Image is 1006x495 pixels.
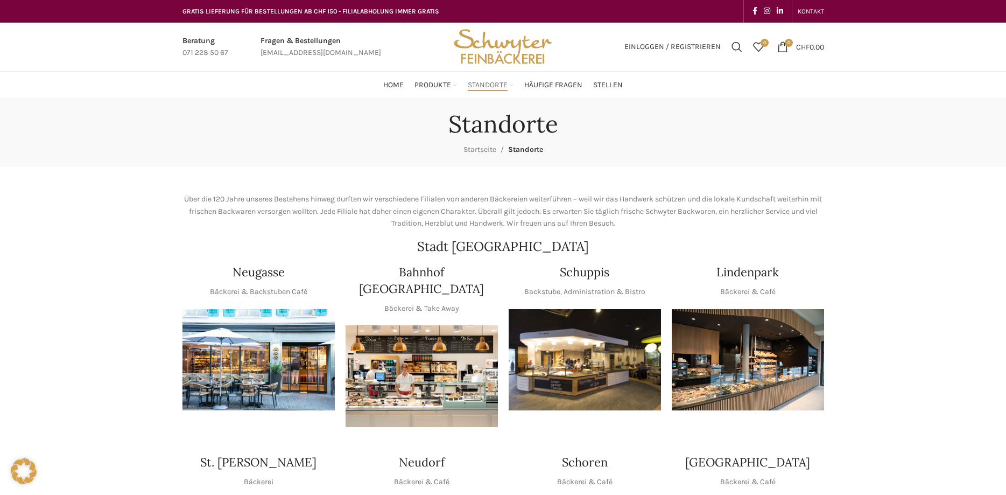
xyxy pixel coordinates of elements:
a: Linkedin social link [773,4,786,19]
img: Bäckerei Schwyter [450,23,555,71]
p: Bäckerei & Café [720,286,776,298]
img: 017-e1571925257345 [672,309,824,411]
a: KONTAKT [798,1,824,22]
a: Instagram social link [761,4,773,19]
p: Über die 120 Jahre unseres Bestehens hinweg durften wir verschiedene Filialen von anderen Bäckere... [182,193,824,229]
span: Stellen [593,80,623,90]
a: Site logo [450,41,555,51]
span: Standorte [508,145,543,154]
h4: Bahnhof [GEOGRAPHIC_DATA] [346,264,498,297]
p: Bäckerei & Café [557,476,613,488]
h4: Neugasse [233,264,285,281]
a: 0 CHF0.00 [772,36,829,58]
a: Einloggen / Registrieren [619,36,726,58]
span: GRATIS LIEFERUNG FÜR BESTELLUNGEN AB CHF 150 - FILIALABHOLUNG IMMER GRATIS [182,8,439,15]
a: Startseite [463,145,496,154]
a: Infobox link [261,35,381,59]
span: Home [383,80,404,90]
span: CHF [796,42,810,51]
img: Neugasse [182,309,335,411]
span: 0 [761,39,769,47]
span: KONTAKT [798,8,824,15]
div: 1 / 1 [509,309,661,411]
div: Meine Wunschliste [748,36,769,58]
div: 1 / 1 [672,309,824,411]
p: Bäckerei & Take Away [384,303,459,315]
a: Stellen [593,74,623,96]
a: Facebook social link [749,4,761,19]
h4: Lindenpark [716,264,779,281]
h4: [GEOGRAPHIC_DATA] [685,454,810,471]
div: 1 / 1 [182,309,335,411]
h4: Schuppis [560,264,609,281]
h1: Standorte [448,110,558,138]
span: Standorte [468,80,508,90]
h4: Neudorf [399,454,445,471]
span: Produkte [414,80,451,90]
img: Bahnhof St. Gallen [346,325,498,427]
p: Bäckerei & Café [394,476,449,488]
img: 150130-Schwyter-013 [509,309,661,411]
p: Backstube, Administration & Bistro [524,286,645,298]
a: Home [383,74,404,96]
div: 1 / 1 [346,325,498,427]
a: Häufige Fragen [524,74,582,96]
div: Main navigation [177,74,829,96]
a: Suchen [726,36,748,58]
h2: Stadt [GEOGRAPHIC_DATA] [182,240,824,253]
a: Produkte [414,74,457,96]
a: Standorte [468,74,513,96]
a: Infobox link [182,35,228,59]
p: Bäckerei [244,476,273,488]
div: Secondary navigation [792,1,829,22]
bdi: 0.00 [796,42,824,51]
h4: Schoren [562,454,608,471]
a: 0 [748,36,769,58]
span: Einloggen / Registrieren [624,43,721,51]
span: Häufige Fragen [524,80,582,90]
span: 0 [785,39,793,47]
p: Bäckerei & Backstuben Café [210,286,307,298]
h4: St. [PERSON_NAME] [200,454,316,471]
p: Bäckerei & Café [720,476,776,488]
